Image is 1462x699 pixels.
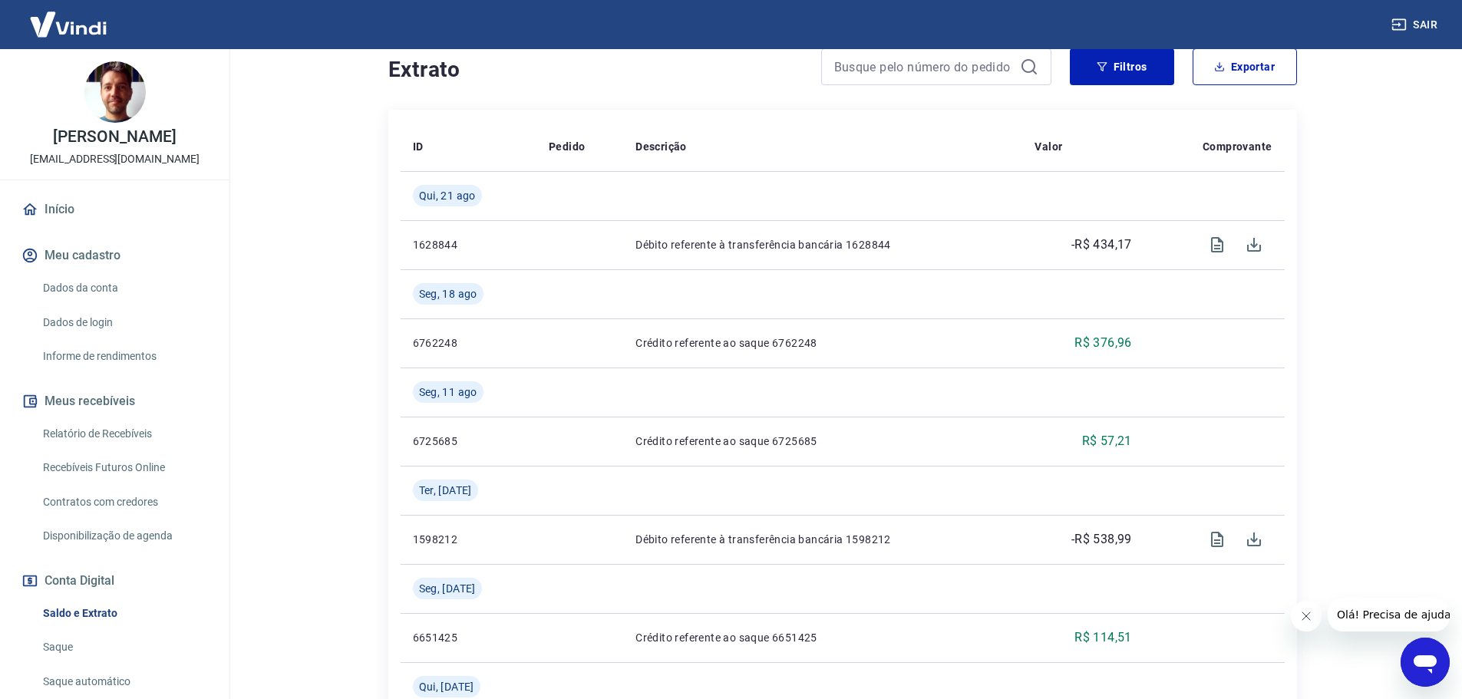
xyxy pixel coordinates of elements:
span: Qui, [DATE] [419,679,474,694]
p: 6762248 [413,335,524,351]
a: Dados de login [37,307,211,338]
a: Saque automático [37,666,211,697]
a: Recebíveis Futuros Online [37,452,211,483]
h4: Extrato [388,54,803,85]
span: Seg, [DATE] [419,581,476,596]
p: Valor [1035,139,1062,154]
p: Comprovante [1203,139,1272,154]
p: R$ 57,21 [1082,432,1132,450]
span: Olá! Precisa de ajuda? [9,11,129,23]
a: Dados da conta [37,272,211,304]
p: R$ 376,96 [1074,334,1132,352]
span: Qui, 21 ago [419,188,476,203]
p: Débito referente à transferência bancária 1628844 [635,237,1010,252]
p: R$ 114,51 [1074,628,1132,647]
p: Descrição [635,139,687,154]
p: Crédito referente ao saque 6725685 [635,434,1010,449]
span: Seg, 11 ago [419,384,477,400]
p: Pedido [549,139,585,154]
p: Crédito referente ao saque 6651425 [635,630,1010,645]
button: Conta Digital [18,564,211,598]
a: Saldo e Extrato [37,598,211,629]
p: ID [413,139,424,154]
img: Vindi [18,1,118,48]
button: Meu cadastro [18,239,211,272]
a: Informe de rendimentos [37,341,211,372]
p: [PERSON_NAME] [53,129,176,145]
span: Seg, 18 ago [419,286,477,302]
span: Download [1236,226,1272,263]
p: Débito referente à transferência bancária 1598212 [635,532,1010,547]
span: Ter, [DATE] [419,483,472,498]
a: Contratos com credores [37,486,211,518]
span: Download [1236,521,1272,558]
button: Exportar [1193,48,1297,85]
iframe: Fechar mensagem [1291,601,1322,631]
p: [EMAIL_ADDRESS][DOMAIN_NAME] [30,151,200,167]
a: Início [18,193,211,226]
a: Disponibilização de agenda [37,520,211,552]
p: 1628844 [413,237,524,252]
p: -R$ 538,99 [1071,530,1132,549]
p: 1598212 [413,532,524,547]
p: 6651425 [413,630,524,645]
button: Meus recebíveis [18,384,211,418]
span: Visualizar [1199,521,1236,558]
input: Busque pelo número do pedido [834,55,1014,78]
a: Saque [37,631,211,663]
button: Filtros [1070,48,1174,85]
iframe: Botão para abrir a janela de mensagens [1401,638,1450,687]
p: 6725685 [413,434,524,449]
button: Sair [1388,11,1444,39]
a: Relatório de Recebíveis [37,418,211,450]
img: ea2cbd53-ed9c-45f8-8560-a1390b912330.jpeg [84,61,146,123]
p: -R$ 434,17 [1071,236,1132,254]
p: Crédito referente ao saque 6762248 [635,335,1010,351]
span: Visualizar [1199,226,1236,263]
iframe: Mensagem da empresa [1328,598,1450,631]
